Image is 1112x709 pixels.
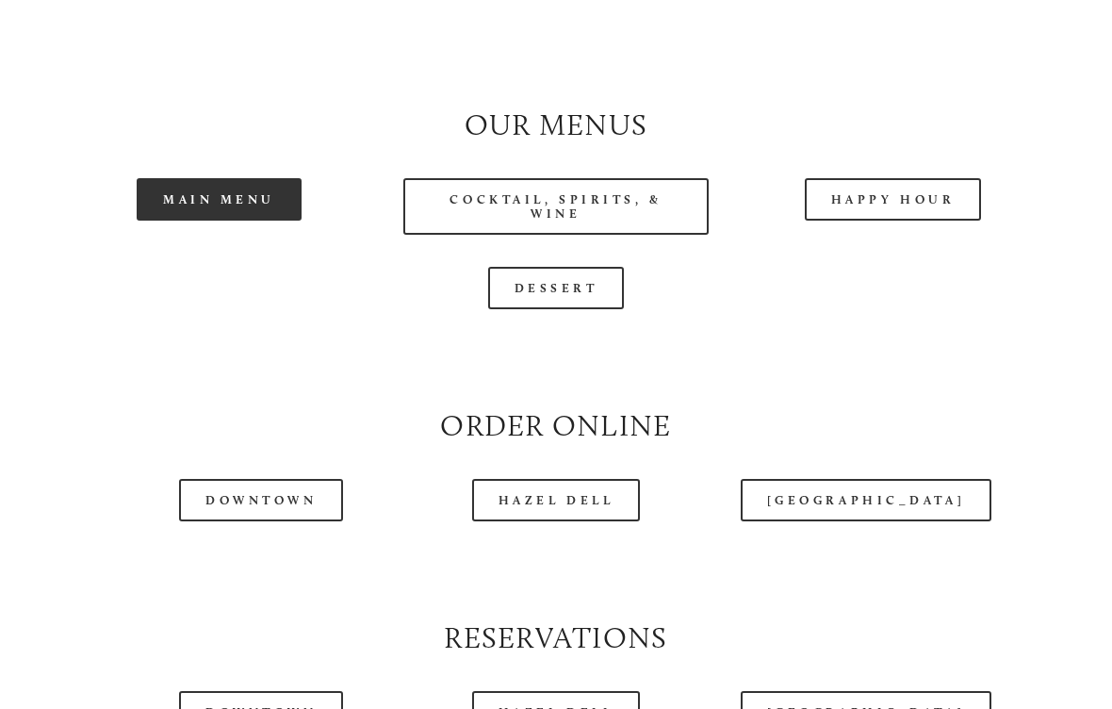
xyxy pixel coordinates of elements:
[805,178,982,221] a: Happy Hour
[179,479,343,521] a: Downtown
[67,105,1045,146] h2: Our Menus
[137,178,302,221] a: Main Menu
[403,178,708,235] a: Cocktail, Spirits, & Wine
[488,267,625,309] a: Dessert
[741,479,991,521] a: [GEOGRAPHIC_DATA]
[67,405,1045,447] h2: Order Online
[67,618,1045,659] h2: Reservations
[472,479,641,521] a: Hazel Dell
